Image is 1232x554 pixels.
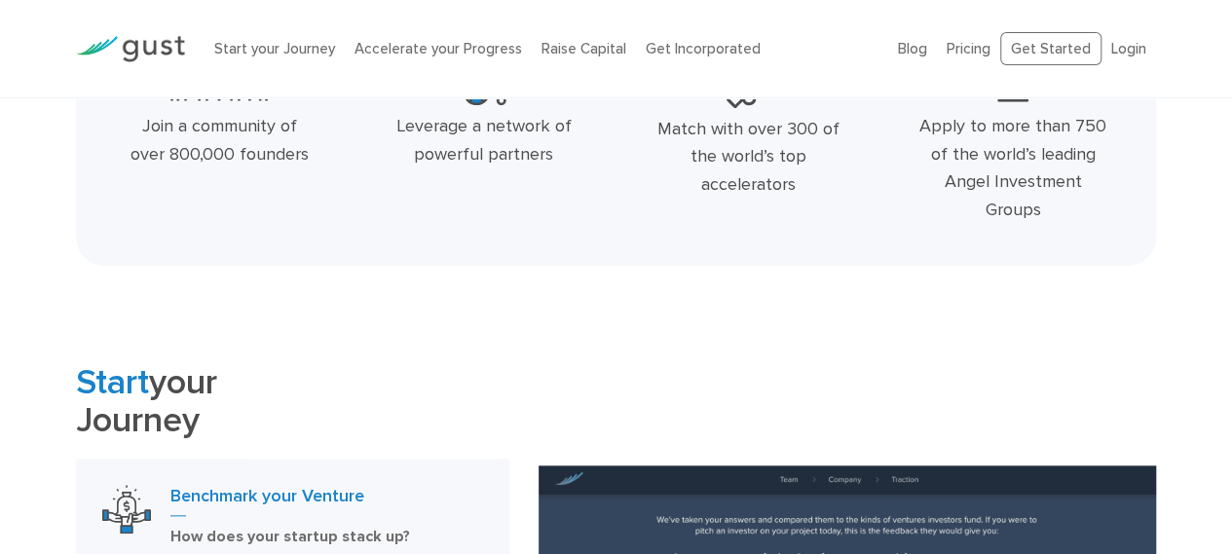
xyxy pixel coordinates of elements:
[214,40,335,57] a: Start your Journey
[170,485,482,516] h3: Benchmark your Venture
[1000,32,1101,66] a: Get Started
[898,40,927,57] a: Blog
[541,40,626,57] a: Raise Capital
[654,116,842,200] div: Match with over 300 of the world’s top accelerators
[102,485,151,534] img: Benchmark Your Venture
[76,36,185,62] img: Gust Logo
[355,40,522,57] a: Accelerate your Progress
[170,527,410,546] strong: How does your startup stack up?
[918,113,1106,225] div: Apply to more than 750 of the world’s leading Angel Investment Groups
[646,40,761,57] a: Get Incorporated
[125,113,313,169] div: Join a community of over 800,000 founders
[390,113,578,169] div: Leverage a network of powerful partners
[76,363,508,439] h2: your Journey
[76,361,149,403] span: Start
[1111,40,1146,57] a: Login
[947,40,990,57] a: Pricing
